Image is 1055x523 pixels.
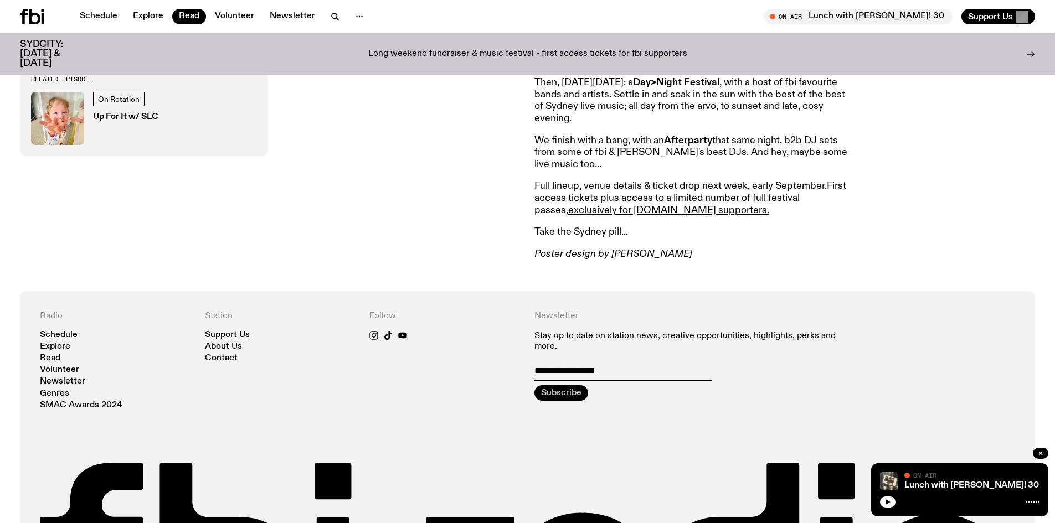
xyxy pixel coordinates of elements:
[904,481,1054,490] a: Lunch with [PERSON_NAME]! 30/08
[534,331,851,352] p: Stay up to date on station news, creative opportunities, highlights, perks and more.
[208,9,261,24] a: Volunteer
[40,354,60,363] a: Read
[40,377,85,386] a: Newsletter
[534,385,588,401] button: Subscribe
[93,113,158,121] h3: Up For It w/ SLC
[764,9,953,24] button: On AirLunch with [PERSON_NAME]! 30/08
[40,390,69,398] a: Genres
[534,249,692,259] em: Poster design by [PERSON_NAME]
[40,366,79,374] a: Volunteer
[369,311,521,322] h4: Follow
[40,401,122,410] a: SMAC Awards 2024
[73,9,124,24] a: Schedule
[961,9,1035,24] button: Support Us
[31,92,257,145] a: baby slcOn RotationUp For It w/ SLC
[913,472,936,479] span: On Air
[534,311,851,322] h4: Newsletter
[205,343,242,351] a: About Us
[534,180,853,216] p: Full lineup, venue details & ticket drop next week, early September. First access tickets plus ac...
[40,343,70,351] a: Explore
[31,92,84,145] img: baby slc
[534,135,853,171] p: We finish with a bang, with an that same night. b2b DJ sets from some of fbi & [PERSON_NAME]'s be...
[568,205,769,215] a: exclusively for [DOMAIN_NAME] supporters.
[172,9,206,24] a: Read
[664,136,712,146] strong: Afterparty
[263,9,322,24] a: Newsletter
[368,49,687,59] p: Long weekend fundraiser & music festival - first access tickets for fbi supporters
[126,9,170,24] a: Explore
[968,12,1013,22] span: Support Us
[534,77,853,125] p: Then, [DATE][DATE]: a , with a host of fbi favourite bands and artists. Settle in and soak in the...
[40,331,78,339] a: Schedule
[205,311,357,322] h4: Station
[205,354,238,363] a: Contact
[20,40,91,68] h3: SYDCITY: [DATE] & [DATE]
[40,311,192,322] h4: Radio
[31,76,257,82] h3: Related Episode
[205,331,250,339] a: Support Us
[534,226,853,239] p: Take the Sydney pill...
[633,77,719,87] strong: Day>Night Festival
[880,472,898,490] img: A polaroid of Ella Avni in the studio on top of the mixer which is also located in the studio.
